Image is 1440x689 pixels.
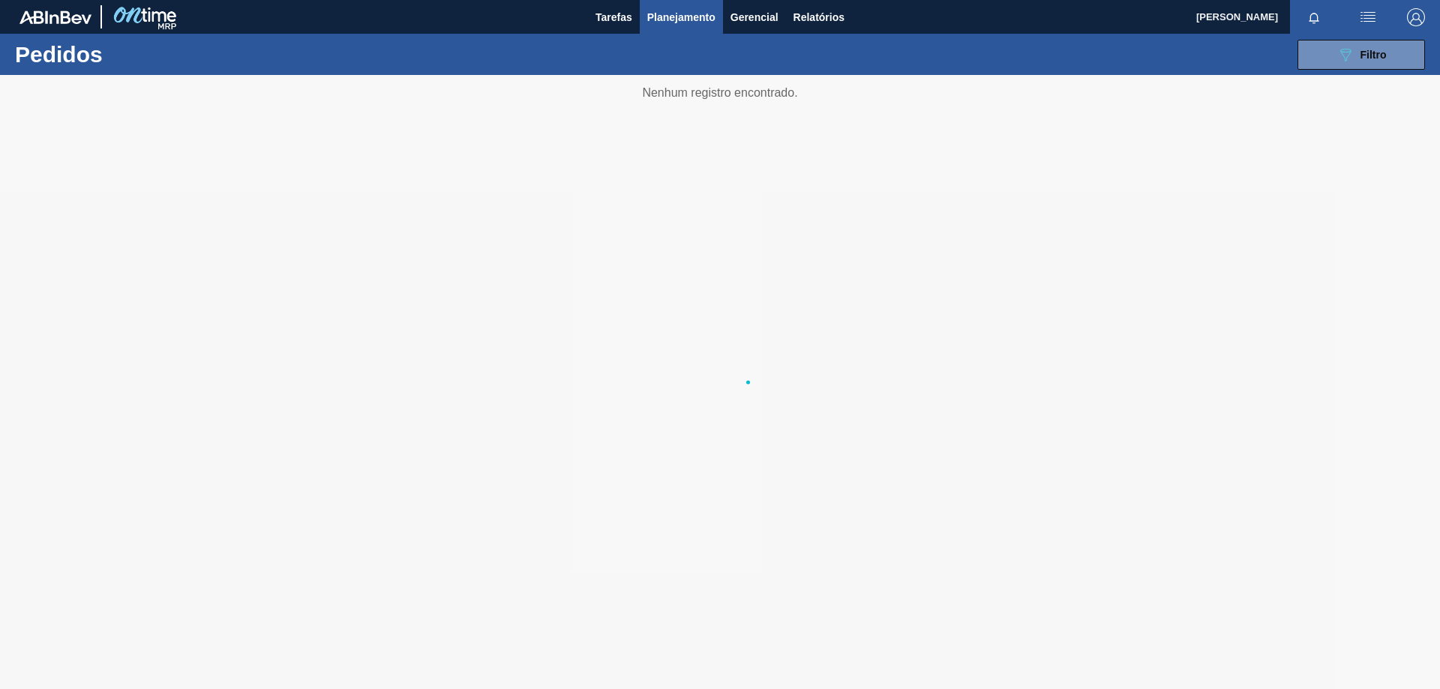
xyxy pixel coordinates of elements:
button: Filtro [1297,40,1425,70]
img: Logout [1407,8,1425,26]
span: Relatórios [793,8,844,26]
img: userActions [1359,8,1377,26]
span: Filtro [1360,49,1387,61]
span: Planejamento [647,8,715,26]
button: Notificações [1290,7,1338,28]
span: Tarefas [595,8,632,26]
span: Gerencial [730,8,778,26]
img: TNhmsLtSVTkK8tSr43FrP2fwEKptu5GPRR3wAAAABJRU5ErkJggg== [19,10,91,24]
h1: Pedidos [15,46,239,63]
